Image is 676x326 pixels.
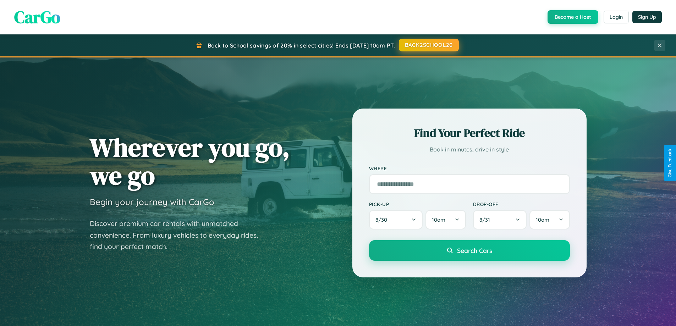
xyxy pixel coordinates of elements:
button: BACK2SCHOOL20 [399,39,459,51]
span: CarGo [14,5,60,29]
label: Pick-up [369,201,466,207]
span: 10am [536,216,549,223]
span: 10am [432,216,445,223]
span: 8 / 31 [479,216,494,223]
p: Discover premium car rentals with unmatched convenience. From luxury vehicles to everyday rides, ... [90,218,267,253]
button: Become a Host [548,10,598,24]
label: Where [369,165,570,171]
button: Login [604,11,629,23]
h2: Find Your Perfect Ride [369,125,570,141]
button: 8/30 [369,210,423,230]
button: 8/31 [473,210,527,230]
button: 10am [425,210,466,230]
span: Back to School savings of 20% in select cities! Ends [DATE] 10am PT. [208,42,395,49]
h1: Wherever you go, we go [90,133,290,189]
button: 10am [529,210,570,230]
button: Search Cars [369,240,570,261]
p: Book in minutes, drive in style [369,144,570,155]
button: Sign Up [632,11,662,23]
div: Give Feedback [667,149,672,177]
h3: Begin your journey with CarGo [90,197,214,207]
span: Search Cars [457,247,492,254]
label: Drop-off [473,201,570,207]
span: 8 / 30 [375,216,391,223]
